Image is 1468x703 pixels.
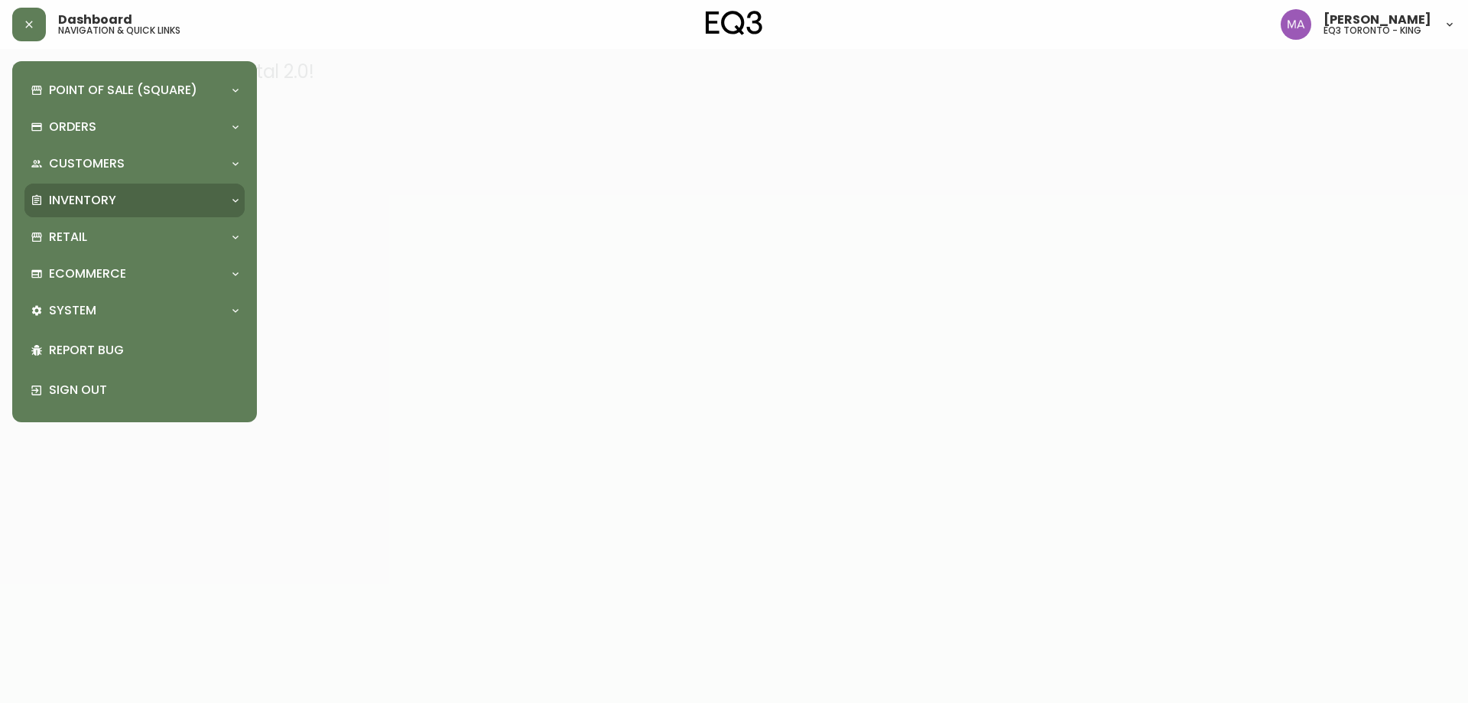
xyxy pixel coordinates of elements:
[49,382,239,399] p: Sign Out
[706,11,762,35] img: logo
[49,82,197,99] p: Point of Sale (Square)
[49,229,87,246] p: Retail
[24,220,245,254] div: Retail
[24,330,245,370] div: Report Bug
[24,184,245,217] div: Inventory
[58,14,132,26] span: Dashboard
[49,192,116,209] p: Inventory
[1323,14,1431,26] span: [PERSON_NAME]
[1323,26,1421,35] h5: eq3 toronto - king
[24,370,245,410] div: Sign Out
[24,257,245,291] div: Ecommerce
[49,119,96,135] p: Orders
[1281,9,1311,40] img: 4f0989f25cbf85e7eb2537583095d61e
[49,302,96,319] p: System
[49,155,125,172] p: Customers
[49,342,239,359] p: Report Bug
[24,73,245,107] div: Point of Sale (Square)
[49,265,126,282] p: Ecommerce
[24,294,245,327] div: System
[24,147,245,181] div: Customers
[24,110,245,144] div: Orders
[58,26,180,35] h5: navigation & quick links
